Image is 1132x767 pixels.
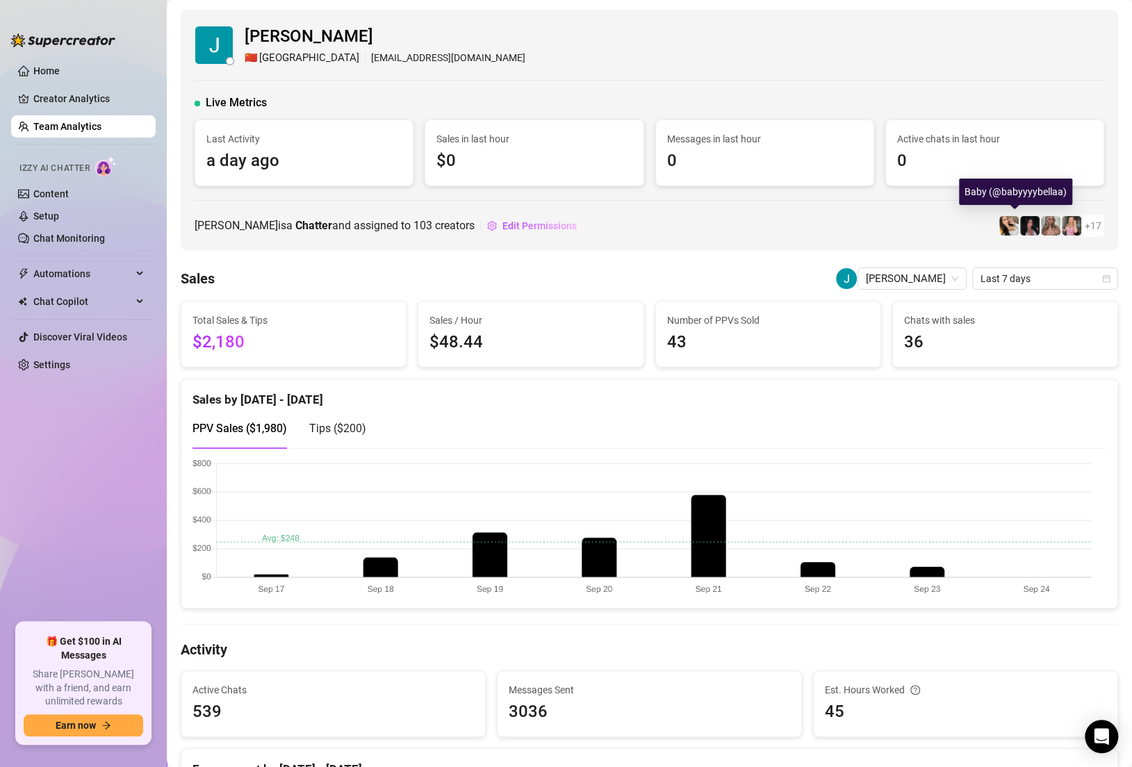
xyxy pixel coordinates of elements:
[18,297,27,306] img: Chat Copilot
[309,422,366,435] span: Tips ( $200 )
[486,215,577,237] button: Edit Permissions
[509,682,790,698] span: Messages Sent
[33,331,127,343] a: Discover Viral Videos
[502,220,577,231] span: Edit Permissions
[101,720,111,730] span: arrow-right
[436,131,632,147] span: Sales in last hour
[1085,720,1118,753] div: Open Intercom Messenger
[836,268,857,289] img: John Paul Carampatana
[429,329,632,356] span: $48.44
[436,148,632,174] span: $0
[1102,274,1110,283] span: calendar
[56,720,96,731] span: Earn now
[192,422,287,435] span: PPV Sales ( $1,980 )
[192,699,474,725] span: 539
[825,682,1106,698] div: Est. Hours Worked
[95,156,117,176] img: AI Chatter
[33,65,60,76] a: Home
[897,131,1092,147] span: Active chats in last hour
[33,233,105,244] a: Chat Monitoring
[1041,216,1060,236] img: Kenzie (@dmaxkenz)
[245,50,525,67] div: [EMAIL_ADDRESS][DOMAIN_NAME]
[413,219,432,232] span: 103
[192,329,395,356] span: $2,180
[18,268,29,279] span: thunderbolt
[1062,216,1081,236] img: Kenzie (@dmaxkenzfree)
[192,379,1106,409] div: Sales by [DATE] - [DATE]
[195,26,233,64] img: John Paul Carampatana
[195,217,475,234] span: [PERSON_NAME] is a and assigned to creators
[33,121,101,132] a: Team Analytics
[245,24,525,50] span: [PERSON_NAME]
[509,699,790,725] span: 3036
[959,179,1072,205] div: Baby (@babyyyybellaa)
[33,188,69,199] a: Content
[24,714,143,736] button: Earn nowarrow-right
[1085,218,1101,233] span: + 17
[999,216,1019,236] img: Avry (@avryjennerfree)
[206,131,402,147] span: Last Activity
[206,94,267,111] span: Live Metrics
[11,33,115,47] img: logo-BBDzfeDw.svg
[981,268,1110,289] span: Last 7 days
[866,268,958,289] span: John Paul Carampatana
[667,148,862,174] span: 0
[904,329,1106,356] span: 36
[897,148,1092,174] span: 0
[295,219,332,232] b: Chatter
[33,263,132,285] span: Automations
[487,221,497,231] span: setting
[667,131,862,147] span: Messages in last hour
[206,148,402,174] span: a day ago
[192,313,395,328] span: Total Sales & Tips
[429,313,632,328] span: Sales / Hour
[181,269,215,288] h4: Sales
[24,635,143,662] span: 🎁 Get $100 in AI Messages
[910,682,920,698] span: question-circle
[825,699,1106,725] span: 45
[33,88,145,110] a: Creator Analytics
[181,640,1118,659] h4: Activity
[33,290,132,313] span: Chat Copilot
[19,162,90,175] span: Izzy AI Chatter
[33,359,70,370] a: Settings
[245,50,258,67] span: 🇨🇳
[1020,216,1040,236] img: Baby (@babyyyybellaa)
[667,329,869,356] span: 43
[24,668,143,709] span: Share [PERSON_NAME] with a friend, and earn unlimited rewards
[33,211,59,222] a: Setup
[904,313,1106,328] span: Chats with sales
[192,682,474,698] span: Active Chats
[259,50,359,67] span: [GEOGRAPHIC_DATA]
[667,313,869,328] span: Number of PPVs Sold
